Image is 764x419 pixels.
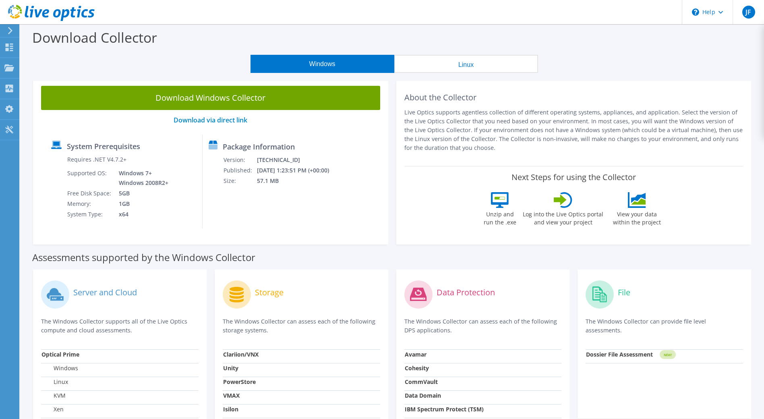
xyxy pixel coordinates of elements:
[405,378,438,386] strong: CommVault
[404,93,743,102] h2: About the Collector
[41,378,68,386] label: Linux
[481,208,518,226] label: Unzip and run the .exe
[41,86,380,110] a: Download Windows Collector
[742,6,755,19] span: JF
[32,28,157,47] label: Download Collector
[67,142,140,150] label: System Prerequisites
[113,168,170,188] td: Windows 7+ Windows 2008R2+
[586,317,743,335] p: The Windows Collector can provide file level assessments.
[586,351,653,358] strong: Dossier File Assessment
[405,405,484,413] strong: IBM Spectrum Protect (TSM)
[257,176,340,186] td: 57.1 MB
[404,108,743,152] p: Live Optics supports agentless collection of different operating systems, appliances, and applica...
[251,55,394,73] button: Windows
[405,364,429,372] strong: Cohesity
[223,364,238,372] strong: Unity
[67,199,113,209] td: Memory:
[255,288,284,297] label: Storage
[223,143,295,151] label: Package Information
[67,188,113,199] td: Free Disk Space:
[608,208,666,226] label: View your data within the project
[404,317,562,335] p: The Windows Collector can assess each of the following DPS applications.
[223,405,238,413] strong: Isilon
[223,317,380,335] p: The Windows Collector can assess each of the following storage systems.
[41,317,199,335] p: The Windows Collector supports all of the Live Optics compute and cloud assessments.
[405,392,441,399] strong: Data Domain
[692,8,699,16] svg: \n
[73,288,137,297] label: Server and Cloud
[67,168,113,188] td: Supported OS:
[113,209,170,220] td: x64
[67,209,113,220] td: System Type:
[41,392,66,400] label: KVM
[41,364,78,372] label: Windows
[223,155,257,165] td: Version:
[257,155,340,165] td: [TECHNICAL_ID]
[113,199,170,209] td: 1GB
[223,378,256,386] strong: PowerStore
[394,55,538,73] button: Linux
[113,188,170,199] td: 5GB
[437,288,495,297] label: Data Protection
[223,165,257,176] td: Published:
[41,405,64,413] label: Xen
[405,351,427,358] strong: Avamar
[257,165,340,176] td: [DATE] 1:23:51 PM (+00:00)
[223,392,240,399] strong: VMAX
[67,156,126,164] label: Requires .NET V4.7.2+
[618,288,630,297] label: File
[664,353,672,357] tspan: NEW!
[32,253,255,261] label: Assessments supported by the Windows Collector
[223,176,257,186] td: Size:
[223,351,259,358] strong: Clariion/VNX
[41,351,79,358] strong: Optical Prime
[511,172,636,182] label: Next Steps for using the Collector
[522,208,604,226] label: Log into the Live Optics portal and view your project
[174,116,247,124] a: Download via direct link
